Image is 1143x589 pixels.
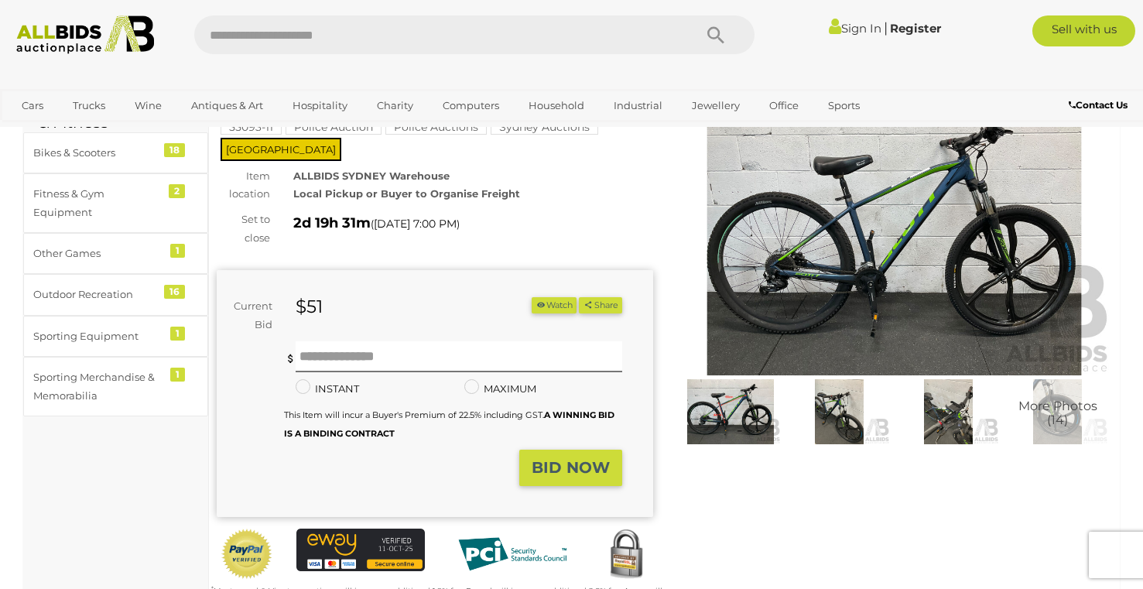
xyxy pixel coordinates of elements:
[284,409,614,438] b: A WINNING BID IS A BINDING CONTRACT
[367,93,423,118] a: Charity
[464,380,536,398] label: MAXIMUM
[12,119,142,145] a: [GEOGRAPHIC_DATA]
[491,121,598,133] a: Sydney Auctions
[217,297,284,334] div: Current Bid
[23,357,208,416] a: Sporting Merchandise & Memorabilia 1
[181,93,273,118] a: Antiques & Art
[221,529,273,580] img: Official PayPal Seal
[519,450,622,486] button: BID NOW
[818,93,870,118] a: Sports
[296,529,425,571] img: eWAY Payment Gateway
[433,93,509,118] a: Computers
[33,368,161,405] div: Sporting Merchandise & Memorabilia
[371,217,460,230] span: ( )
[448,529,577,580] img: PCI DSS compliant
[282,93,358,118] a: Hospitality
[579,297,621,313] button: Share
[12,93,53,118] a: Cars
[296,296,323,317] strong: $51
[676,94,1113,375] img: SCOTT Mountain BIKE
[23,173,208,233] a: Fitness & Gym Equipment 2
[221,138,341,161] span: [GEOGRAPHIC_DATA]
[532,458,610,477] strong: BID NOW
[33,245,161,262] div: Other Games
[293,187,520,200] strong: Local Pickup or Buyer to Organise Freight
[385,121,487,133] a: Police Auctions
[33,286,161,303] div: Outdoor Recreation
[884,19,888,36] span: |
[284,409,614,438] small: This Item will incur a Buyer's Premium of 22.5% including GST.
[164,143,185,157] div: 18
[1032,15,1135,46] a: Sell with us
[374,217,457,231] span: [DATE] 7:00 PM
[1018,400,1097,427] span: More Photos (14)
[170,368,185,382] div: 1
[39,97,193,131] h2: Sports, Recreation & Fitness
[33,327,161,345] div: Sporting Equipment
[296,380,359,398] label: INSTANT
[169,184,185,198] div: 2
[680,379,782,444] img: SCOTT Mountain BIKE
[170,327,185,341] div: 1
[677,15,755,54] button: Search
[205,167,282,204] div: Item location
[164,285,185,299] div: 16
[293,214,371,231] strong: 2d 19h 31m
[532,297,577,313] button: Watch
[1007,379,1108,444] a: More Photos(14)
[33,144,161,162] div: Bikes & Scooters
[170,244,185,258] div: 1
[205,211,282,247] div: Set to close
[1069,97,1131,114] a: Contact Us
[532,297,577,313] li: Watch this item
[23,274,208,315] a: Outdoor Recreation 16
[125,93,172,118] a: Wine
[23,316,208,357] a: Sporting Equipment 1
[23,233,208,274] a: Other Games 1
[23,132,208,173] a: Bikes & Scooters 18
[518,93,594,118] a: Household
[63,93,115,118] a: Trucks
[286,121,382,133] a: Police Auction
[293,170,450,182] strong: ALLBIDS SYDNEY Warehouse
[682,93,750,118] a: Jewellery
[600,529,652,581] img: Secured by Rapid SSL
[1007,379,1108,444] img: SCOTT Mountain BIKE
[1069,99,1128,111] b: Contact Us
[604,93,672,118] a: Industrial
[890,21,941,36] a: Register
[789,379,890,444] img: SCOTT Mountain BIKE
[9,15,163,54] img: Allbids.com.au
[759,93,809,118] a: Office
[221,121,282,133] a: 55093-11
[898,379,999,444] img: SCOTT Mountain BIKE
[829,21,881,36] a: Sign In
[33,185,161,221] div: Fitness & Gym Equipment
